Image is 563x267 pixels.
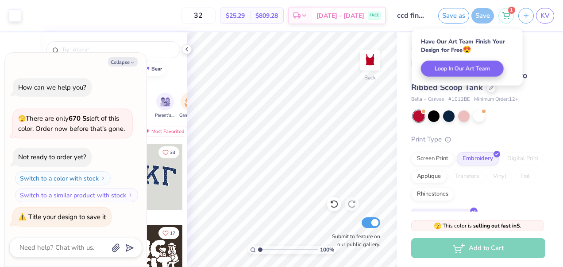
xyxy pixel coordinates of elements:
input: – – [181,8,216,24]
div: Applique [411,170,447,183]
div: Digital Print [501,152,544,165]
div: Title your design to save it [28,212,106,221]
span: This color is . [434,222,521,230]
span: 17 [170,231,175,236]
div: Not ready to order yet? [18,153,86,161]
button: Like [158,146,179,158]
span: FREE [370,12,379,19]
strong: 670 Ss [69,114,89,123]
div: Back [364,74,376,82]
div: Vinyl [487,170,512,183]
span: There are only left of this color. Order now before that's gone. [18,114,125,133]
img: Game Day Image [185,97,195,107]
button: Like [158,227,179,239]
button: Switch to a similar product with stock [15,188,138,202]
img: Switch to a similar product with stock [128,192,133,198]
div: bear [151,67,162,71]
button: bear [138,63,166,76]
img: Switch to a color with stock [100,176,106,181]
label: Submit to feature on our public gallery. [327,232,380,248]
input: Untitled Design [390,7,434,24]
span: 🫣 [18,114,26,123]
button: filter button [179,93,200,119]
span: # 1012BE [448,96,470,103]
img: Back [361,51,379,69]
div: How can we help you? [18,83,86,92]
span: 🫣 [434,222,441,230]
div: filter for Parent's Weekend [155,93,175,119]
button: filter button [155,93,175,119]
div: Transfers [449,170,485,183]
button: Loop In Our Art Team [421,61,504,77]
span: Parent's Weekend [155,112,175,119]
div: Rhinestones [411,188,454,201]
strong: selling out fast in S [473,222,520,229]
span: 33 [170,150,175,155]
span: Minimum Order: 12 + [474,96,518,103]
button: Switch to a color with stock [15,171,111,185]
span: Game Day [179,112,200,119]
button: Collapse [108,57,138,67]
div: Embroidery [457,152,499,165]
input: Try "Alpha" [61,45,174,54]
span: 100 % [320,246,334,254]
span: [DATE] - [DATE] [316,11,364,20]
div: filter for Game Day [179,93,200,119]
div: Foil [515,170,536,183]
div: Screen Print [411,152,454,165]
span: 1 [508,7,515,14]
span: $25.29 [226,11,245,20]
span: $809.28 [255,11,278,20]
div: Print Type [411,134,545,145]
div: Most Favorited [139,126,189,137]
span: Bella + Canvas [411,96,444,103]
img: Parent's Weekend Image [160,97,170,107]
